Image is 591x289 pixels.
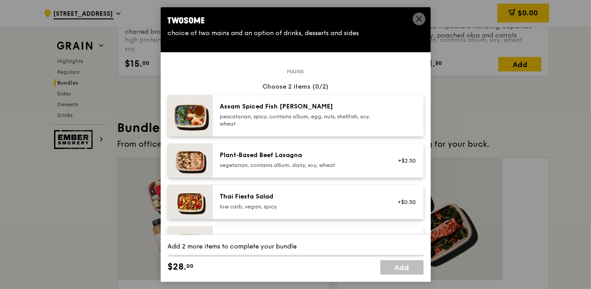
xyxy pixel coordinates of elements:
span: Mains [284,68,308,75]
div: Choose 2 items (0/2) [168,82,424,91]
div: Assam Spiced Fish [PERSON_NAME] [220,102,382,111]
img: daily_normal_Thai_Fiesta_Salad__Horizontal_.jpg [168,185,213,219]
div: low carb, vegan, spicy [220,203,382,210]
div: +$2.50 [392,157,416,164]
div: Thai Fiesta Salad [220,192,382,201]
div: vegetarian, contains allium, dairy, soy, wheat [220,162,382,169]
div: +$0.50 [392,199,416,206]
div: pescatarian, spicy, contains allium, egg, nuts, shellfish, soy, wheat [220,113,382,127]
div: Basil Thunder Tea Rice [220,234,382,243]
img: daily_normal_Assam_Spiced_Fish_Curry__Horizontal_.jpg [168,95,213,136]
a: Add [380,260,424,275]
img: daily_normal_HORZ-Basil-Thunder-Tea-Rice.jpg [168,226,213,261]
div: Add 2 more items to complete your bundle [168,242,424,251]
div: Plant‑Based Beef Lasagna [220,151,382,160]
span: 00 [187,262,194,270]
div: Twosome [168,14,424,27]
div: choice of two mains and an option of drinks, desserts and sides [168,29,424,38]
span: $28. [168,260,187,274]
img: daily_normal_Citrusy-Cauliflower-Plant-Based-Lasagna-HORZ.jpg [168,144,213,178]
